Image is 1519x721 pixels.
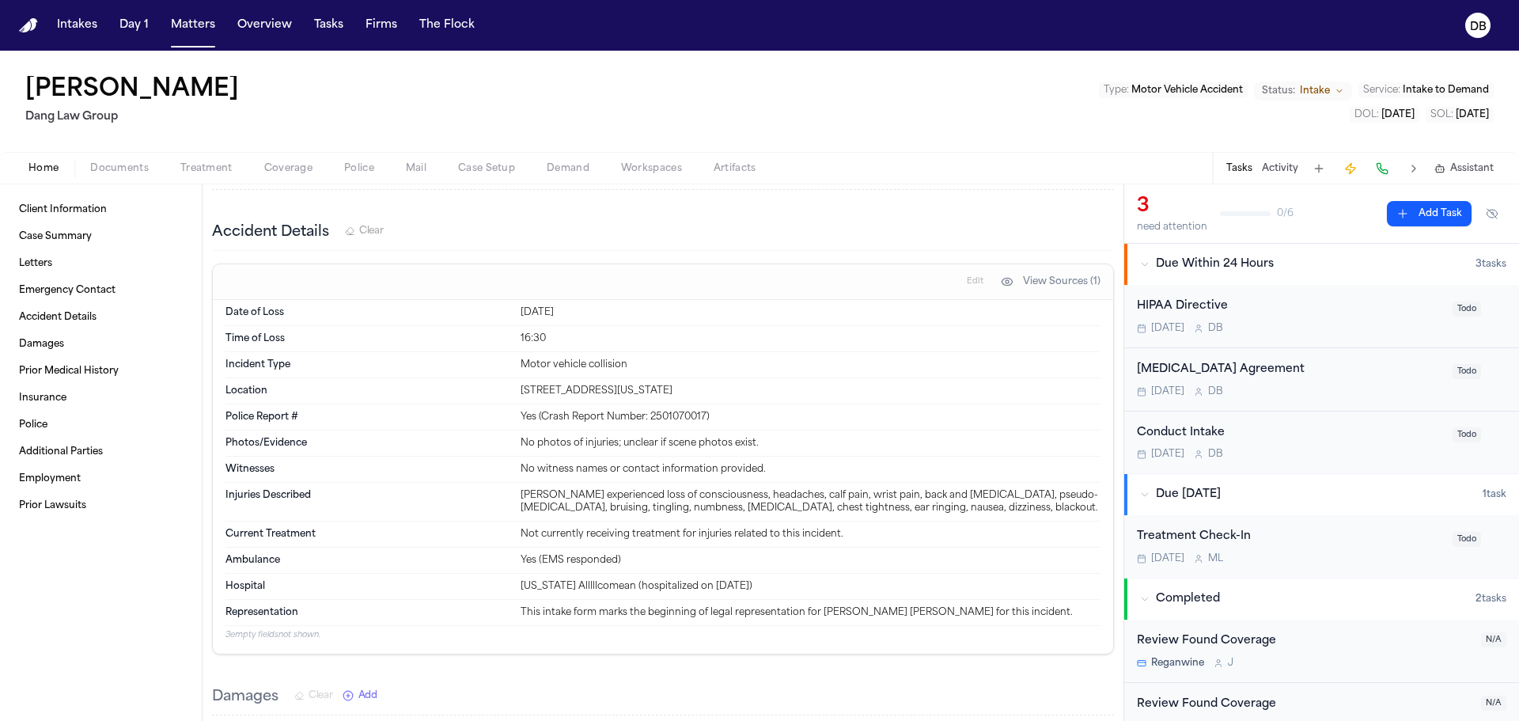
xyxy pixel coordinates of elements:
span: Due [DATE] [1156,487,1221,503]
button: Add Task [1387,201,1472,226]
a: Prior Medical History [13,359,189,384]
dt: Hospital [225,580,511,593]
div: [PERSON_NAME] experienced loss of consciousness, headaches, calf pain, wrist pain, back and [MEDI... [521,489,1100,514]
button: Tasks [1226,162,1252,175]
button: Due [DATE]1task [1124,474,1519,515]
a: Tasks [308,11,350,40]
div: Open task: Retainer Agreement [1124,348,1519,412]
button: Overview [231,11,298,40]
button: Edit Service: Intake to Demand [1358,82,1494,98]
h2: Dang Law Group [25,108,245,127]
div: Open task: HIPAA Directive [1124,285,1519,348]
span: Case Setup [458,162,515,175]
a: Matters [165,11,222,40]
span: Reganwine [1151,657,1204,670]
button: Add New [343,689,377,702]
span: Intake to Demand [1403,85,1489,95]
span: M L [1208,552,1223,565]
span: Edit [967,276,983,287]
div: 3 [1137,194,1207,219]
div: Not currently receiving treatment for injuries related to this incident. [521,528,1100,541]
span: Workspaces [621,162,682,175]
span: Clear [359,225,384,237]
div: Review Found Coverage [1137,632,1472,651]
span: Todo [1453,427,1481,442]
dt: Police Report # [225,411,511,423]
span: Due Within 24 Hours [1156,256,1274,272]
div: Open task: Treatment Check-In [1124,515,1519,578]
span: N/A [1481,632,1506,647]
a: Accident Details [13,305,189,330]
button: Clear Accident Details [345,225,384,237]
span: Completed [1156,591,1220,607]
dt: Location [225,385,511,397]
a: Damages [13,332,189,357]
span: Treatment [180,162,233,175]
button: View Sources (1) [993,269,1108,294]
span: [DATE] [1456,110,1489,120]
span: Todo [1453,302,1481,317]
span: DOL : [1354,110,1379,120]
span: Service : [1363,85,1400,95]
span: Motor Vehicle Accident [1131,85,1243,95]
a: Home [19,18,38,33]
span: D B [1208,322,1223,335]
button: Hide completed tasks (⌘⇧H) [1478,201,1506,226]
button: Create Immediate Task [1339,157,1362,180]
div: No witness names or contact information provided. [521,463,1100,476]
div: HIPAA Directive [1137,298,1443,316]
div: This intake form marks the beginning of legal representation for [PERSON_NAME] [PERSON_NAME] for ... [521,606,1100,619]
a: Case Summary [13,224,189,249]
span: [DATE] [1151,385,1184,398]
div: Yes (EMS responded) [521,554,1100,567]
span: [DATE] [1151,448,1184,461]
span: Add [358,689,377,702]
button: Completed2tasks [1124,579,1519,620]
button: Due Within 24 Hours3tasks [1124,244,1519,285]
span: Mail [406,162,426,175]
span: 0 / 6 [1277,207,1294,220]
div: Conduct Intake [1137,424,1443,442]
button: Make a Call [1371,157,1393,180]
a: Police [13,412,189,438]
div: [MEDICAL_DATA] Agreement [1137,361,1443,379]
div: Open task: Review Found Coverage [1124,620,1519,683]
p: 3 empty fields not shown. [225,629,1100,641]
div: [US_STATE] Alllllcomean (hospitalized on [DATE]) [521,580,1100,593]
a: Prior Lawsuits [13,493,189,518]
span: N/A [1481,696,1506,711]
span: Assistant [1450,162,1494,175]
a: Letters [13,251,189,276]
dt: Date of Loss [225,306,511,319]
button: Activity [1262,162,1298,175]
span: Todo [1453,532,1481,547]
span: Type : [1104,85,1129,95]
div: Open task: Conduct Intake [1124,412,1519,474]
div: 16:30 [521,332,1100,345]
span: [DATE] [1151,552,1184,565]
div: need attention [1137,221,1207,233]
dt: Incident Type [225,359,511,371]
button: Day 1 [113,11,155,40]
div: [STREET_ADDRESS][US_STATE] [521,385,1100,397]
button: Firms [359,11,403,40]
div: Treatment Check-In [1137,528,1443,546]
button: Intakes [51,11,104,40]
h3: Damages [212,686,278,708]
dt: Injuries Described [225,489,511,514]
div: Review Found Coverage [1137,696,1472,714]
a: Employment [13,466,189,491]
span: 1 task [1483,488,1506,501]
a: Insurance [13,385,189,411]
span: Home [28,162,59,175]
button: Edit Type: Motor Vehicle Accident [1099,82,1248,98]
div: Yes (Crash Report Number: 2501070017) [521,411,1100,423]
span: D B [1208,385,1223,398]
dt: Photos/Evidence [225,437,511,450]
button: Assistant [1434,162,1494,175]
span: Coverage [264,162,313,175]
span: J [1228,657,1233,670]
dt: Ambulance [225,554,511,567]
